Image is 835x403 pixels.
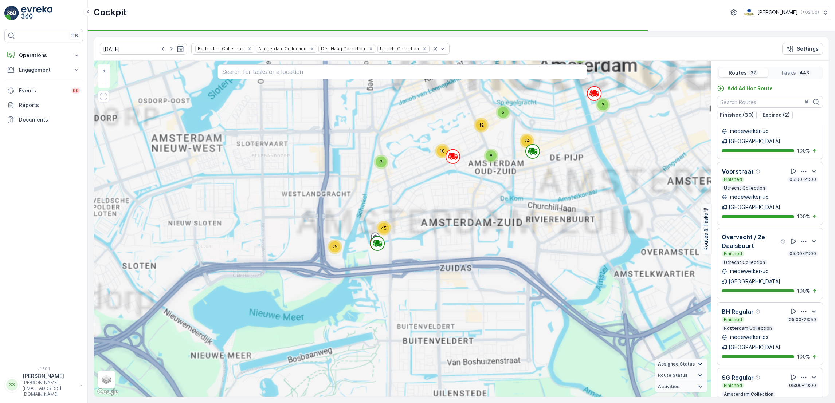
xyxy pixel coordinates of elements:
[102,78,106,84] span: −
[744,6,829,19] button: [PERSON_NAME](+02:00)
[655,370,707,381] summary: Route Status
[760,111,793,119] button: Expired (2)
[98,371,114,387] a: Layers
[98,76,109,87] a: Zoom Out
[96,387,120,397] a: Open this area in Google Maps (opens a new window)
[729,69,747,76] p: Routes
[729,268,768,275] p: medewerker-uc
[729,278,780,285] p: [GEOGRAPHIC_DATA]
[420,46,428,52] div: Remove Utrecht Collection
[374,155,388,169] div: 3
[520,134,534,148] div: 24
[376,221,391,236] div: 45
[789,177,817,182] p: 05:00-21:00
[602,102,604,107] span: 2
[21,6,52,20] img: logo_light-DOdMpM7g.png
[723,317,743,323] p: Finished
[217,64,588,79] input: Search for tasks or a location
[702,213,710,250] p: Routes & Tasks
[71,33,78,39] p: ⌘B
[755,309,761,315] div: Help Tooltip Icon
[723,391,774,397] p: Amsterdam Collection
[4,367,83,371] span: v 1.50.1
[750,70,757,76] p: 32
[723,325,773,331] p: Rotterdam Collection
[723,177,743,182] p: Finished
[723,185,766,191] p: Utrecht Collection
[781,69,796,76] p: Tasks
[658,384,679,390] span: Activities
[717,85,773,92] a: Add Ad Hoc Route
[655,359,707,370] summary: Assignee Status
[19,116,80,123] p: Documents
[729,127,768,135] p: medewerker-uc
[256,45,307,52] div: Amsterdam Collection
[722,373,754,382] p: SG Regular
[755,169,761,174] div: Help Tooltip Icon
[328,240,342,254] div: 25
[723,260,766,265] p: Utrecht Collection
[727,85,773,92] p: Add Ad Hoc Route
[4,83,83,98] a: Events99
[96,387,120,397] img: Google
[755,375,761,380] div: Help Tooltip Icon
[729,344,780,351] p: [GEOGRAPHIC_DATA]
[797,147,810,154] p: 100 %
[788,317,817,323] p: 05:00-23:59
[524,138,530,143] span: 24
[799,70,810,76] p: 443
[4,6,19,20] img: logo
[658,361,695,367] span: Assignee Status
[729,193,768,201] p: medewerker-uc
[98,65,109,76] a: Zoom In
[23,380,77,397] p: [PERSON_NAME][EMAIL_ADDRESS][DOMAIN_NAME]
[100,43,187,55] input: dd/mm/yyyy
[4,63,83,77] button: Engagement
[788,383,817,388] p: 05:00-19:00
[378,45,420,52] div: Utrecht Collection
[484,149,498,163] div: 8
[4,98,83,112] a: Reports
[655,381,707,392] summary: Activities
[4,372,83,397] button: SS[PERSON_NAME][PERSON_NAME][EMAIL_ADDRESS][DOMAIN_NAME]
[722,233,779,250] p: Overvecht / 2e Daalsbuurt
[729,333,768,341] p: medewerker-ps
[797,353,810,360] p: 100 %
[102,67,106,74] span: +
[308,46,316,52] div: Remove Amsterdam Collection
[474,118,489,133] div: 12
[435,144,450,158] div: 10
[757,9,798,16] p: [PERSON_NAME]
[4,48,83,63] button: Operations
[19,66,68,74] p: Engagement
[722,307,754,316] p: BH Regular
[440,148,445,154] span: 10
[717,111,757,119] button: Finished (30)
[717,96,823,108] input: Search Routes
[332,244,337,249] span: 25
[367,46,375,52] div: Remove Den Haag Collection
[73,88,79,94] p: 99
[797,287,810,295] p: 100 %
[789,251,817,257] p: 05:00-21:00
[723,251,743,257] p: Finished
[6,379,18,391] div: SS
[723,383,743,388] p: Finished
[496,105,510,120] div: 3
[479,122,484,128] span: 12
[780,238,786,244] div: Help Tooltip Icon
[19,52,68,59] p: Operations
[246,46,254,52] div: Remove Rotterdam Collection
[782,43,823,55] button: Settings
[596,98,610,112] div: 2
[4,112,83,127] a: Documents
[196,45,245,52] div: Rotterdam Collection
[19,87,67,94] p: Events
[19,102,80,109] p: Reports
[381,225,387,231] span: 45
[744,8,754,16] img: basis-logo_rgb2x.png
[502,110,505,115] span: 3
[801,9,819,15] p: ( +02:00 )
[490,153,493,158] span: 8
[319,45,366,52] div: Den Haag Collection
